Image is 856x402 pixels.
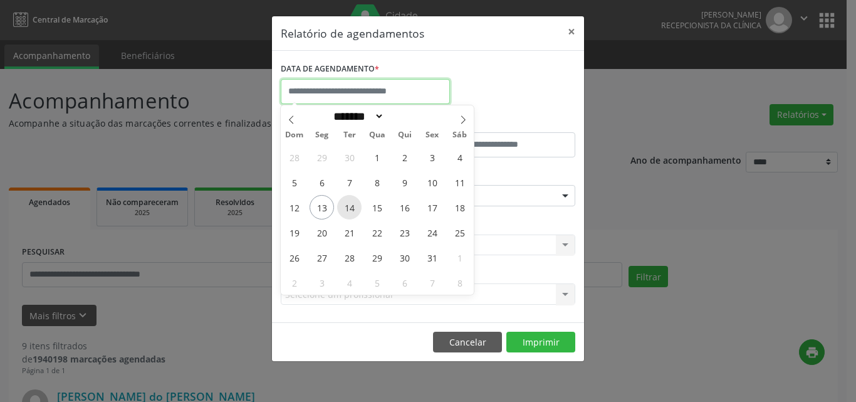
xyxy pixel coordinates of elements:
[392,170,417,194] span: Outubro 9, 2025
[447,245,472,270] span: Novembro 1, 2025
[392,270,417,295] span: Novembro 6, 2025
[506,332,575,353] button: Imprimir
[392,145,417,169] span: Outubro 2, 2025
[281,131,308,139] span: Dom
[384,110,425,123] input: Year
[420,220,444,245] span: Outubro 24, 2025
[447,195,472,220] span: Outubro 18, 2025
[310,245,334,270] span: Outubro 27, 2025
[282,195,306,220] span: Outubro 12, 2025
[282,145,306,169] span: Setembro 28, 2025
[420,245,444,270] span: Outubro 31, 2025
[447,145,472,169] span: Outubro 4, 2025
[337,170,362,194] span: Outubro 7, 2025
[329,110,384,123] select: Month
[365,220,389,245] span: Outubro 22, 2025
[282,270,306,295] span: Novembro 2, 2025
[310,145,334,169] span: Setembro 29, 2025
[365,145,389,169] span: Outubro 1, 2025
[336,131,363,139] span: Ter
[282,245,306,270] span: Outubro 26, 2025
[337,195,362,220] span: Outubro 14, 2025
[337,245,362,270] span: Outubro 28, 2025
[447,170,472,194] span: Outubro 11, 2025
[447,270,472,295] span: Novembro 8, 2025
[365,245,389,270] span: Outubro 29, 2025
[420,270,444,295] span: Novembro 7, 2025
[391,131,419,139] span: Qui
[419,131,446,139] span: Sex
[308,131,336,139] span: Seg
[365,170,389,194] span: Outubro 8, 2025
[281,60,379,79] label: DATA DE AGENDAMENTO
[392,195,417,220] span: Outubro 16, 2025
[365,195,389,220] span: Outubro 15, 2025
[310,170,334,194] span: Outubro 6, 2025
[431,113,575,132] label: ATÉ
[433,332,502,353] button: Cancelar
[446,131,474,139] span: Sáb
[392,245,417,270] span: Outubro 30, 2025
[281,25,424,41] h5: Relatório de agendamentos
[420,195,444,220] span: Outubro 17, 2025
[282,220,306,245] span: Outubro 19, 2025
[337,145,362,169] span: Setembro 30, 2025
[420,145,444,169] span: Outubro 3, 2025
[365,270,389,295] span: Novembro 5, 2025
[363,131,391,139] span: Qua
[310,195,334,220] span: Outubro 13, 2025
[337,220,362,245] span: Outubro 21, 2025
[447,220,472,245] span: Outubro 25, 2025
[392,220,417,245] span: Outubro 23, 2025
[310,270,334,295] span: Novembro 3, 2025
[420,170,444,194] span: Outubro 10, 2025
[559,16,584,47] button: Close
[310,220,334,245] span: Outubro 20, 2025
[337,270,362,295] span: Novembro 4, 2025
[282,170,306,194] span: Outubro 5, 2025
